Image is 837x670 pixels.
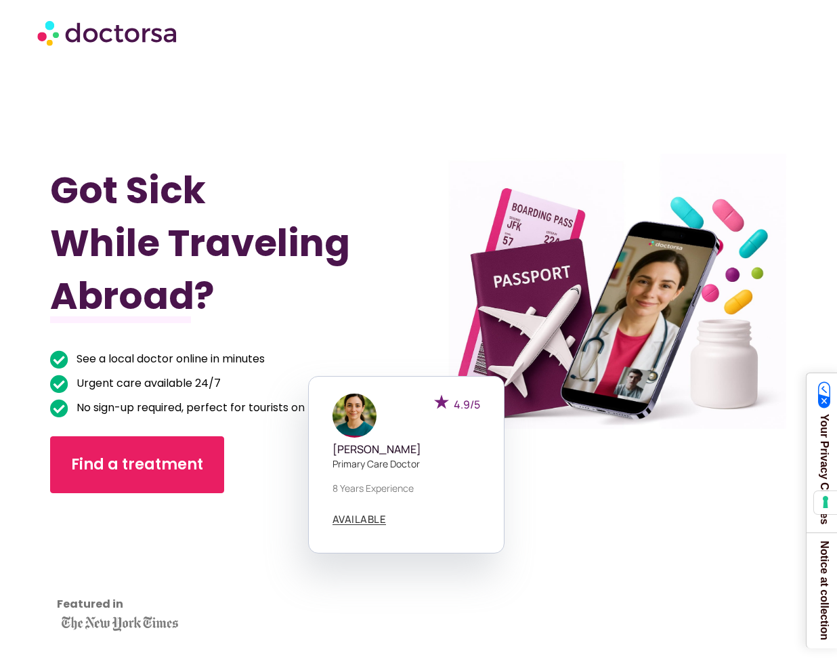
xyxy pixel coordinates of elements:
h1: Got Sick While Traveling Abroad? [50,164,363,322]
h5: [PERSON_NAME] [332,443,480,456]
span: Urgent care available 24/7 [73,374,221,393]
span: Find a treatment [71,454,203,476]
button: Your consent preferences for tracking technologies [814,491,837,514]
span: See a local doctor online in minutes [73,350,265,369]
a: Find a treatment [50,436,224,493]
a: AVAILABLE [332,514,387,525]
iframe: Customer reviews powered by Trustpilot [57,514,179,615]
p: 8 years experience [332,481,480,495]
span: 4.9/5 [454,397,480,412]
strong: Featured in [57,596,123,612]
span: No sign-up required, perfect for tourists on the go [73,398,342,417]
span: AVAILABLE [332,514,387,524]
p: Primary care doctor [332,457,480,471]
